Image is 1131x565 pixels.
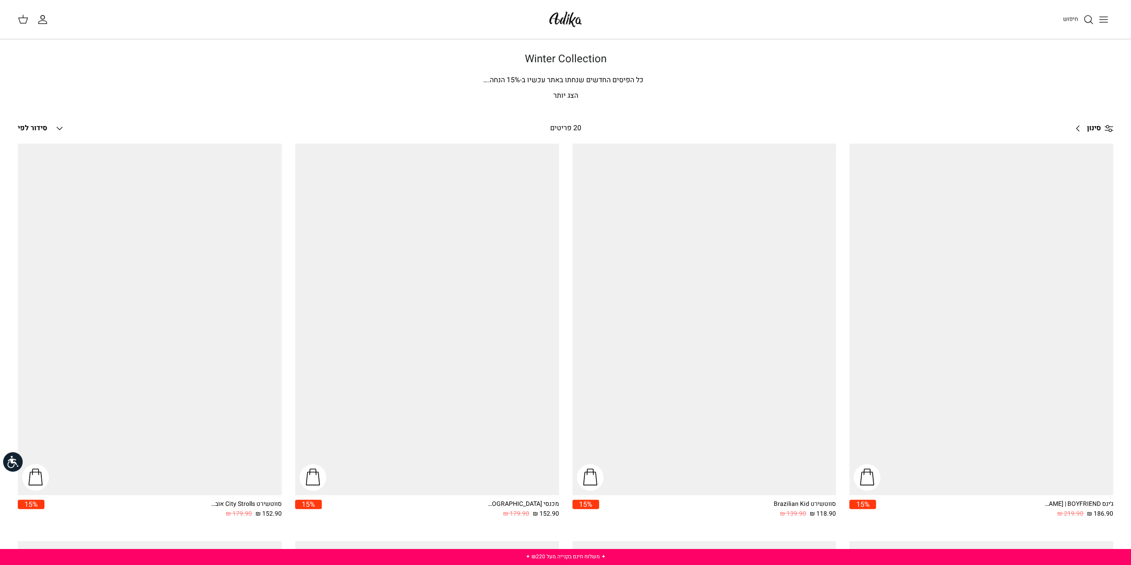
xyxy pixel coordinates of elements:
[1094,10,1113,29] button: Toggle menu
[533,509,559,519] span: 152.90 ₪
[211,500,282,509] div: סווטשירט City Strolls אוברסייז
[1063,14,1094,25] a: חיפוש
[295,144,559,496] a: מכנסי טרנינג City strolls
[255,53,877,66] h1: Winter Collection
[503,509,529,519] span: 179.90 ₪
[18,123,47,133] span: סידור לפי
[849,144,1113,496] a: ג׳ינס All Or Nothing קריס-קרוס | BOYFRIEND
[18,144,282,496] a: סווטשירט City Strolls אוברסייז
[526,553,606,561] a: ✦ משלוח חינם בקנייה מעל ₪220 ✦
[507,75,515,85] span: 15
[322,500,559,519] a: מכנסי [GEOGRAPHIC_DATA] 152.90 ₪ 179.90 ₪
[849,500,876,509] span: 15%
[483,75,520,85] span: % הנחה.
[572,500,599,509] span: 15%
[572,500,599,519] a: 15%
[255,90,877,102] p: הצג יותר
[810,509,836,519] span: 118.90 ₪
[256,509,282,519] span: 152.90 ₪
[849,500,876,519] a: 15%
[1042,500,1113,509] div: ג׳ינס All Or Nothing [PERSON_NAME] | BOYFRIEND
[444,123,687,134] div: 20 פריטים
[547,9,584,30] img: Adika IL
[1087,509,1113,519] span: 186.90 ₪
[1069,118,1113,139] a: סינון
[599,500,836,519] a: סווטשירט Brazilian Kid 118.90 ₪ 139.90 ₪
[18,500,44,509] span: 15%
[295,500,322,509] span: 15%
[295,500,322,519] a: 15%
[780,509,806,519] span: 139.90 ₪
[44,500,282,519] a: סווטשירט City Strolls אוברסייז 152.90 ₪ 179.90 ₪
[226,509,252,519] span: 179.90 ₪
[488,500,559,509] div: מכנסי [GEOGRAPHIC_DATA]
[1057,509,1083,519] span: 219.90 ₪
[765,500,836,509] div: סווטשירט Brazilian Kid
[520,75,643,85] span: כל הפיסים החדשים שנחתו באתר עכשיו ב-
[1063,15,1078,23] span: חיפוש
[18,500,44,519] a: 15%
[572,144,836,496] a: סווטשירט Brazilian Kid
[18,119,65,138] button: סידור לפי
[37,14,52,25] a: החשבון שלי
[876,500,1113,519] a: ג׳ינס All Or Nothing [PERSON_NAME] | BOYFRIEND 186.90 ₪ 219.90 ₪
[1087,123,1101,134] span: סינון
